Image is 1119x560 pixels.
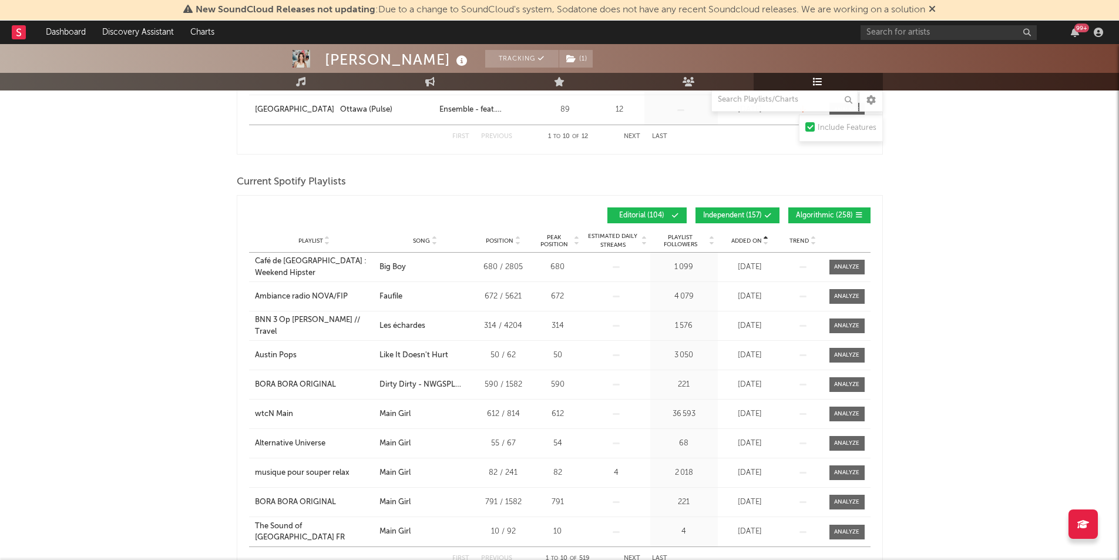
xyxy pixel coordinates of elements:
span: Position [486,237,513,244]
div: [DATE] [721,438,779,450]
div: [DATE] [721,408,779,420]
div: 221 [653,497,715,508]
span: Trend [789,237,809,244]
div: Ambiance radio NOVA/FIP [255,291,348,303]
div: 99 + [1074,24,1089,32]
span: Editorial ( 104 ) [615,212,669,219]
a: Dashboard [38,21,94,44]
div: 4 079 [653,291,715,303]
a: Ensemble - feat. [PERSON_NAME] [439,104,533,116]
div: [DATE] [721,261,779,273]
div: 590 [536,379,580,391]
button: (1) [559,50,593,68]
div: 612 [536,408,580,420]
span: Estimated Daily Streams [586,232,640,250]
div: [DATE] [721,291,779,303]
div: 672 / 5621 [477,291,530,303]
div: Main Girl [379,526,411,538]
button: Algorithmic(258) [788,207,871,223]
div: 12 [597,104,641,116]
div: The Sound of [GEOGRAPHIC_DATA] FR [255,521,374,544]
div: 82 / 241 [477,467,530,479]
span: New SoundCloud Releases not updating [196,5,375,15]
div: 314 [536,320,580,332]
div: Big Boy [379,261,406,273]
div: 10 / 92 [477,526,530,538]
div: wtcN Main [255,408,293,420]
button: Next [624,133,640,140]
div: Like It Doesn't Hurt [379,350,448,361]
div: 36 593 [653,408,715,420]
div: Main Girl [379,467,411,479]
span: Independent ( 157 ) [703,212,762,219]
div: 314 / 4204 [477,320,530,332]
div: 82 [536,467,580,479]
a: Austin Pops [255,350,374,361]
span: to [553,134,560,139]
button: Previous [481,133,512,140]
div: BNN 3 Op [PERSON_NAME] // Travel [255,314,374,337]
button: First [452,133,469,140]
a: Alternative Universe [255,438,374,450]
div: 68 [653,438,715,450]
div: 54 [536,438,580,450]
a: [GEOGRAPHIC_DATA] [255,104,334,116]
button: Editorial(104) [607,207,687,223]
div: musique pour souper relax [255,467,350,479]
span: Song [413,237,430,244]
div: Les échardes [379,320,425,332]
span: Added On [731,237,762,244]
div: [DATE] [721,497,779,508]
span: Algorithmic ( 258 ) [796,212,853,219]
div: 1 10 12 [536,130,600,144]
span: Playlist [298,237,323,244]
div: 672 [536,291,580,303]
input: Search for artists [861,25,1037,40]
button: Independent(157) [695,207,779,223]
div: [DATE] [721,320,779,332]
span: Playlist Followers [653,234,708,248]
div: Alternative Universe [255,438,325,450]
span: : Due to a change to SoundCloud's system, Sodatone does not have any recent Soundcloud releases. ... [196,5,925,15]
div: 4 [653,526,715,538]
div: Faufile [379,291,402,303]
a: musique pour souper relax [255,467,374,479]
div: 791 / 1582 [477,497,530,508]
div: 680 [536,261,580,273]
button: Last [652,133,667,140]
a: Ambiance radio NOVA/FIP [255,291,374,303]
div: 612 / 814 [477,408,530,420]
div: Dirty Dirty - NWGSPL Remix [379,379,471,391]
div: 3 050 [653,350,715,361]
div: 590 / 1582 [477,379,530,391]
a: BORA BORA ORIGINAL [255,497,374,508]
div: Main Girl [379,438,411,450]
div: 4 [586,467,647,479]
div: [DATE] [721,350,779,361]
span: Current Spotify Playlists [237,175,346,189]
span: Peak Position [536,234,573,248]
div: Main Girl [379,408,411,420]
div: Ottawa (Pulse) [340,104,392,116]
div: 89 [539,104,592,116]
a: BORA BORA ORIGINAL [255,379,374,391]
div: 1 576 [653,320,715,332]
span: Dismiss [929,5,936,15]
div: 10 [536,526,580,538]
span: of [572,134,579,139]
button: Tracking [485,50,559,68]
div: 50 [536,350,580,361]
div: 1 099 [653,261,715,273]
div: 2 018 [653,467,715,479]
div: 221 [653,379,715,391]
span: ( 1 ) [559,50,593,68]
a: Café de [GEOGRAPHIC_DATA] : Weekend Hipster [255,256,374,279]
div: Main Girl [379,497,411,508]
div: BORA BORA ORIGINAL [255,379,336,391]
div: [DATE] [721,526,779,538]
div: [DATE] [721,467,779,479]
div: Austin Pops [255,350,297,361]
